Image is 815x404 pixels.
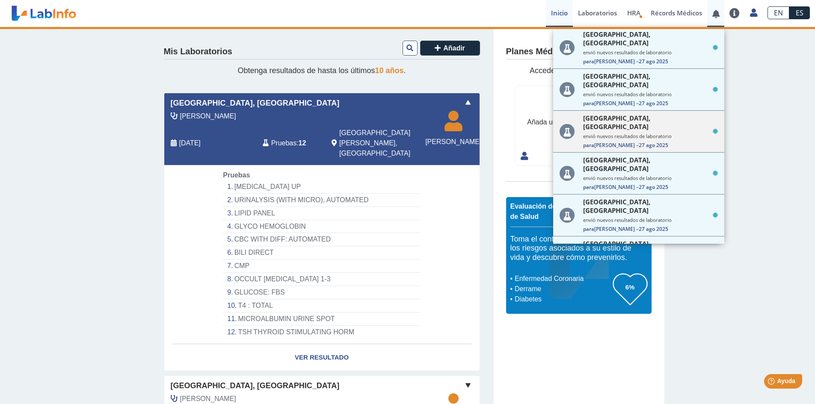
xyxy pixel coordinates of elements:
[223,313,420,326] li: MICROALBUMIN URINE SPOT
[223,194,420,207] li: URINALYSIS (WITH MICRO), AUTOMATED
[583,225,594,233] span: Para
[583,58,718,65] span: [PERSON_NAME] –
[271,138,296,148] span: Pruebas
[639,183,668,191] span: 27 ago 2025
[223,180,420,194] li: [MEDICAL_DATA] UP
[613,282,647,292] h3: 6%
[583,142,594,149] span: Para
[506,47,570,57] h4: Planes Médicos
[223,207,420,220] li: LIPID PANEL
[164,344,480,371] a: Ver Resultado
[583,183,594,191] span: Para
[256,128,325,159] div: :
[425,137,481,147] span: [PERSON_NAME]
[223,326,420,339] li: TSH THYROID STIMULATING HORM
[179,138,201,148] span: 2025-08-27
[171,380,340,392] span: [GEOGRAPHIC_DATA], [GEOGRAPHIC_DATA]
[768,6,789,19] a: EN
[583,133,718,139] small: envió nuevos resultados de laboratorio
[510,203,585,220] span: Evaluación de Riesgos de Salud
[223,233,420,246] li: CBC WITH DIFF: AUTOMATED
[530,66,628,75] span: Accede y maneja sus planes
[583,239,710,257] span: [GEOGRAPHIC_DATA], [GEOGRAPHIC_DATA]
[639,100,668,107] span: 27 ago 2025
[164,47,232,57] h4: Mis Laboratorios
[375,66,404,75] span: 10 años
[299,139,306,147] b: 12
[223,246,420,260] li: BILI DIRECT
[527,117,630,127] div: Añada una tarjeta para comenzar.
[443,44,465,52] span: Añadir
[513,284,613,294] li: Derrame
[639,225,668,233] span: 27 ago 2025
[513,274,613,284] li: Enfermedad Coronaria
[639,58,668,65] span: 27 ago 2025
[583,58,594,65] span: Para
[789,6,810,19] a: ES
[583,114,710,131] span: [GEOGRAPHIC_DATA], [GEOGRAPHIC_DATA]
[513,294,613,304] li: Diabetes
[583,30,710,47] span: [GEOGRAPHIC_DATA], [GEOGRAPHIC_DATA]
[223,299,420,313] li: T4 : TOTAL
[627,9,640,17] span: HRA
[583,156,710,173] span: [GEOGRAPHIC_DATA], [GEOGRAPHIC_DATA]
[583,183,718,191] span: [PERSON_NAME] –
[171,97,340,109] span: [GEOGRAPHIC_DATA], [GEOGRAPHIC_DATA]
[583,225,718,233] span: [PERSON_NAME] –
[223,273,420,286] li: OCCULT [MEDICAL_DATA] 1-3
[180,111,236,121] span: Mazo, Gerald
[339,128,434,159] span: San Juan, PR
[583,72,710,89] span: [GEOGRAPHIC_DATA], [GEOGRAPHIC_DATA]
[223,220,420,233] li: GLYCO HEMOGLOBIN
[223,286,420,299] li: GLUCOSE: FBS
[583,100,718,107] span: [PERSON_NAME] –
[583,175,718,181] small: envió nuevos resultados de laboratorio
[583,198,710,215] span: [GEOGRAPHIC_DATA], [GEOGRAPHIC_DATA]
[420,41,480,56] button: Añadir
[739,371,806,395] iframe: Help widget launcher
[223,260,420,273] li: CMP
[583,217,718,223] small: envió nuevos resultados de laboratorio
[237,66,406,75] span: Obtenga resultados de hasta los últimos .
[223,171,250,179] span: Pruebas
[639,142,668,149] span: 27 ago 2025
[510,235,647,262] h5: Toma el control de su salud. Identifica los riesgos asociados a su estilo de vida y descubre cómo...
[180,394,236,404] span: Gonzalez Ingles, Luis
[583,49,718,56] small: envió nuevos resultados de laboratorio
[583,91,718,97] small: envió nuevos resultados de laboratorio
[583,100,594,107] span: Para
[583,142,718,149] span: [PERSON_NAME] –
